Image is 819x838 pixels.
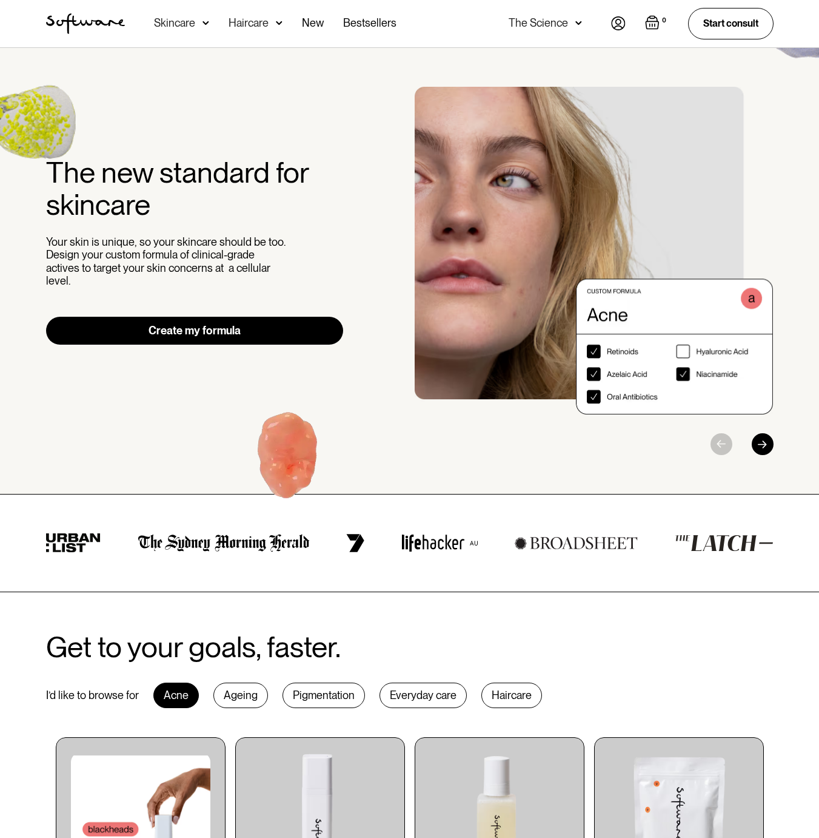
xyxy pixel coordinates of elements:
p: Your skin is unique, so your skincare should be too. Design your custom formula of clinical-grade... [46,235,289,288]
h2: Get to your goals, faster. [46,631,341,663]
a: home [46,13,125,34]
div: The Science [509,17,568,29]
a: Start consult [688,8,774,39]
div: Everyday care [379,683,467,708]
img: arrow down [575,17,582,29]
div: Skincare [154,17,195,29]
a: Create my formula [46,317,344,345]
img: Software Logo [46,13,125,34]
div: Next slide [752,433,774,455]
div: Haircare [481,683,542,708]
h2: The new standard for skincare [46,157,344,221]
div: I’d like to browse for [46,689,139,702]
div: Pigmentation [282,683,365,708]
div: 1 / 3 [415,87,774,414]
a: Open empty cart [645,15,669,32]
img: urban list logo [46,533,101,553]
div: Acne [153,683,199,708]
img: arrow down [202,17,209,29]
img: the Sydney morning herald logo [138,534,310,552]
img: Hydroquinone (skin lightening agent) [213,386,364,535]
img: arrow down [276,17,282,29]
div: Haircare [229,17,269,29]
div: 0 [660,15,669,26]
img: broadsheet logo [515,536,638,550]
img: the latch logo [675,535,773,552]
img: lifehacker logo [401,534,478,552]
div: Ageing [213,683,268,708]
